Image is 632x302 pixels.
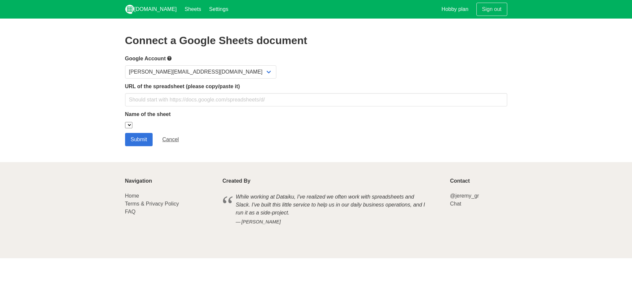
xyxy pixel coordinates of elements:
[476,3,507,16] a: Sign out
[223,192,442,227] blockquote: While working at Dataiku, I've realized we often work with spreadsheets and Slack. I've built thi...
[450,178,507,184] p: Contact
[236,218,429,226] cite: [PERSON_NAME]
[125,201,179,207] a: Terms & Privacy Policy
[125,209,136,214] a: FAQ
[125,110,507,118] label: Name of the sheet
[157,133,184,146] a: Cancel
[125,93,507,106] input: Should start with https://docs.google.com/spreadsheets/d/
[125,83,507,91] label: URL of the spreadsheet (please copy/paste it)
[125,193,139,199] a: Home
[125,54,507,63] label: Google Account
[125,34,507,46] h2: Connect a Google Sheets document
[125,5,134,14] img: logo_v2_white.png
[223,178,442,184] p: Created By
[125,133,153,146] input: Submit
[450,201,461,207] a: Chat
[125,178,215,184] p: Navigation
[450,193,479,199] a: @jeremy_gr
